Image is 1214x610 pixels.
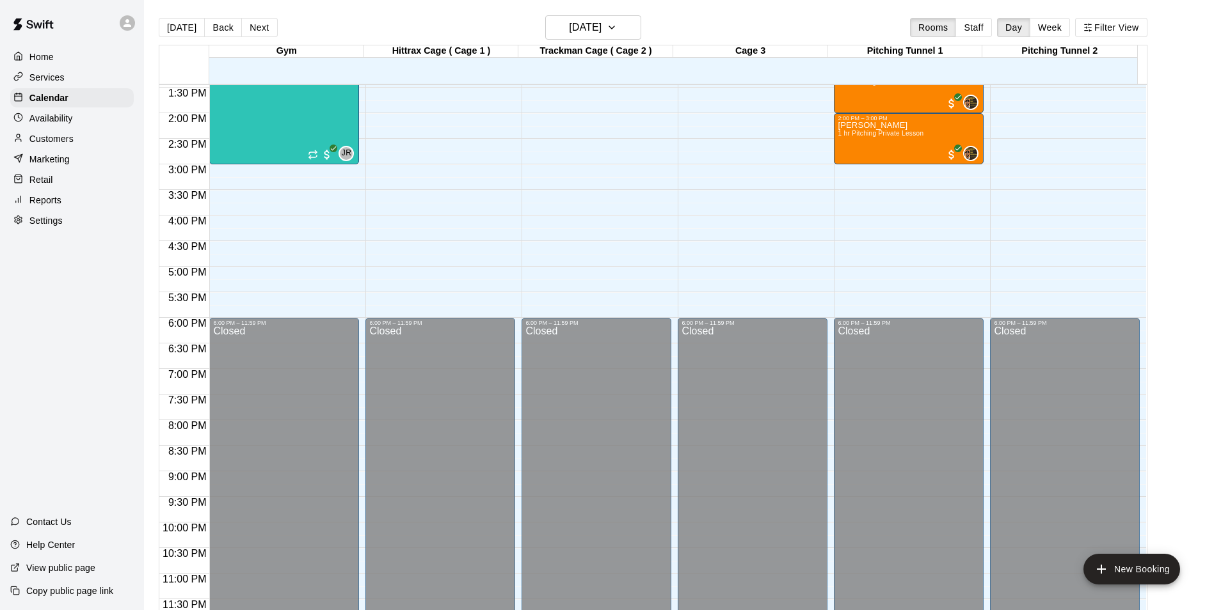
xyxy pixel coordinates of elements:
span: 9:30 PM [165,497,210,508]
button: Back [204,18,242,37]
a: Availability [10,109,134,128]
div: 6:00 PM – 11:59 PM [838,320,980,326]
div: 1:00 PM – 2:00 PM: 1 hr Pitching Private Lesson [834,62,984,113]
div: Hittrax Cage ( Cage 1 ) [364,45,519,58]
p: Reports [29,194,61,207]
span: 7:30 PM [165,395,210,405]
span: 8:00 PM [165,420,210,431]
span: 8:30 PM [165,446,210,457]
div: 6:00 PM – 11:59 PM [525,320,667,326]
span: Francisco Gracesqui [968,95,978,110]
button: [DATE] [159,18,205,37]
span: 7:00 PM [165,369,210,380]
span: 6:30 PM [165,343,210,354]
div: 6:00 PM – 11:59 PM [682,320,824,326]
span: 5:30 PM [165,292,210,303]
p: Availability [29,112,73,125]
div: Pitching Tunnel 2 [982,45,1137,58]
img: Francisco Gracesqui [964,147,977,160]
p: Retail [29,173,53,186]
p: Customers [29,132,74,145]
span: 9:00 PM [165,471,210,482]
div: Pitching Tunnel 1 [827,45,982,58]
div: Francisco Gracesqui [963,146,978,161]
div: Francisco Gracesqui [963,95,978,110]
span: Francisco Gracesqui [968,146,978,161]
p: Contact Us [26,515,72,528]
a: Home [10,47,134,66]
span: All customers have paid [321,148,333,161]
span: 2:30 PM [165,139,210,150]
button: Filter View [1075,18,1147,37]
span: 11:00 PM [159,574,209,584]
div: Cage 3 [673,45,828,58]
span: All customers have paid [945,97,958,110]
span: 5:00 PM [165,267,210,278]
img: Francisco Gracesqui [964,96,977,109]
a: Reports [10,191,134,210]
span: All customers have paid [945,148,958,161]
a: Retail [10,170,134,189]
p: Help Center [26,538,75,551]
div: 6:00 PM – 11:59 PM [994,320,1136,326]
p: Calendar [29,91,68,104]
span: Recurring event [308,150,318,160]
div: Trackman Cage ( Cage 2 ) [518,45,673,58]
div: 6:00 PM – 11:59 PM [213,320,355,326]
span: Jason Ramos [344,146,354,161]
p: Settings [29,214,63,227]
a: Settings [10,211,134,230]
span: JR [342,147,351,160]
button: add [1083,554,1180,584]
a: Calendar [10,88,134,107]
span: 2:00 PM [165,113,210,124]
button: Day [997,18,1030,37]
div: 2:00 PM – 3:00 PM: Ivan Epps [834,113,984,164]
p: Services [29,71,65,84]
span: 4:30 PM [165,241,210,252]
span: 10:30 PM [159,548,209,559]
span: 6:00 PM [165,318,210,329]
p: Home [29,51,54,63]
span: 4:00 PM [165,215,210,226]
div: Gym [209,45,364,58]
p: Copy public page link [26,584,113,597]
span: 10:00 PM [159,522,209,533]
button: Rooms [910,18,956,37]
a: Customers [10,129,134,148]
button: Week [1030,18,1070,37]
span: 11:30 PM [159,599,209,610]
span: 3:00 PM [165,164,210,175]
button: [DATE] [545,15,641,40]
button: Next [241,18,277,37]
span: 1:30 PM [165,88,210,98]
p: Marketing [29,153,70,166]
a: Services [10,68,134,87]
button: Staff [955,18,992,37]
p: View public page [26,561,95,574]
span: 3:30 PM [165,190,210,201]
h6: [DATE] [569,19,602,36]
div: Jason Ramos [339,146,354,161]
span: 1 hr Pitching Private Lesson [838,130,923,137]
div: 2:00 PM – 3:00 PM [838,115,980,121]
div: 6:00 PM – 11:59 PM [369,320,511,326]
a: Marketing [10,150,134,169]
